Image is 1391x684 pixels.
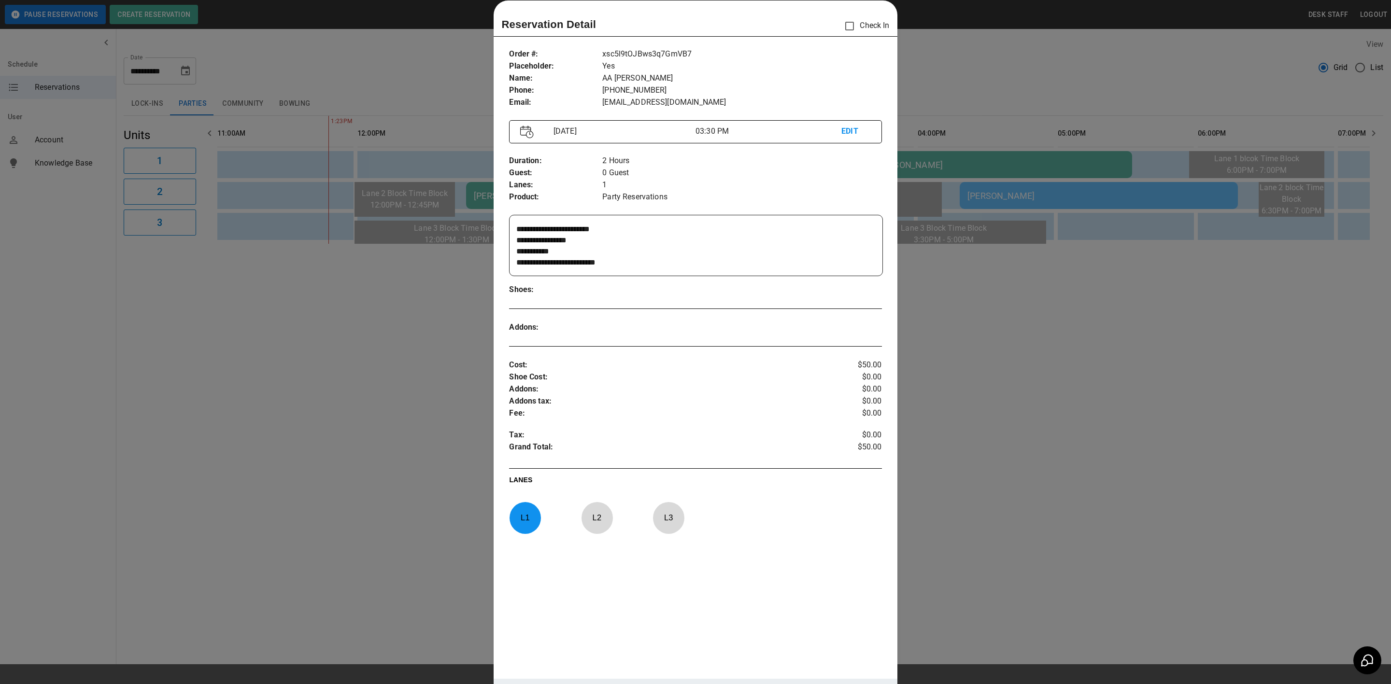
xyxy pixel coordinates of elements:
[602,84,881,97] p: [PHONE_NUMBER]
[841,126,870,138] p: EDIT
[509,506,541,529] p: L 1
[602,167,881,179] p: 0 Guest
[509,97,602,109] p: Email :
[839,16,889,36] p: Check In
[820,407,882,419] p: $0.00
[509,441,820,456] p: Grand Total :
[509,429,820,441] p: Tax :
[602,155,881,167] p: 2 Hours
[509,179,602,191] p: Lanes :
[509,359,820,371] p: Cost :
[509,395,820,407] p: Addons tax :
[520,126,534,139] img: Vector
[509,407,820,419] p: Fee :
[509,475,881,489] p: LANES
[509,84,602,97] p: Phone :
[820,441,882,456] p: $50.00
[509,60,602,72] p: Placeholder :
[820,395,882,407] p: $0.00
[602,191,881,203] p: Party Reservations
[820,359,882,371] p: $50.00
[509,167,602,179] p: Guest :
[509,321,602,334] p: Addons :
[501,16,596,32] p: Reservation Detail
[602,48,881,60] p: xsc5l9tOJBws3q7GmVB7
[602,179,881,191] p: 1
[820,429,882,441] p: $0.00
[550,126,695,137] p: [DATE]
[602,72,881,84] p: AA [PERSON_NAME]
[581,506,613,529] p: L 2
[820,383,882,395] p: $0.00
[509,72,602,84] p: Name :
[509,383,820,395] p: Addons :
[695,126,841,137] p: 03:30 PM
[653,506,684,529] p: L 3
[602,60,881,72] p: Yes
[820,371,882,383] p: $0.00
[602,97,881,109] p: [EMAIL_ADDRESS][DOMAIN_NAME]
[509,371,820,383] p: Shoe Cost :
[509,155,602,167] p: Duration :
[509,191,602,203] p: Product :
[509,48,602,60] p: Order # :
[509,284,602,296] p: Shoes :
